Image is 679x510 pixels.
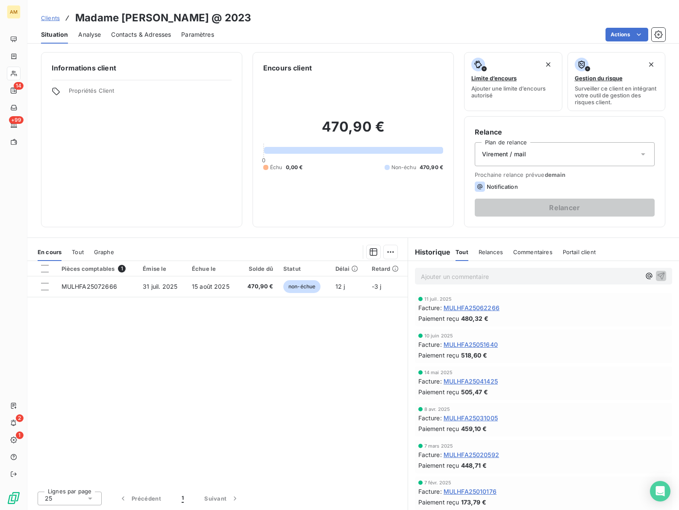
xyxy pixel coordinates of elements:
[475,127,655,137] h6: Relance
[372,265,403,272] div: Retard
[418,303,442,312] span: Facture :
[192,283,229,290] span: 15 août 2025
[424,443,453,448] span: 7 mars 2025
[7,118,20,132] a: +99
[9,116,24,124] span: +99
[194,489,250,507] button: Suivant
[461,498,486,507] span: 173,79 €
[270,164,282,171] span: Échu
[461,387,488,396] span: 505,47 €
[418,450,442,459] span: Facture :
[444,340,498,349] span: MULHFA25051640
[418,487,442,496] span: Facture :
[444,303,500,312] span: MULHFA25062266
[475,171,655,178] span: Prochaine relance prévue
[475,199,655,217] button: Relancer
[52,63,232,73] h6: Informations client
[606,28,648,41] button: Actions
[424,370,453,375] span: 14 mai 2025
[72,249,84,255] span: Tout
[563,249,596,255] span: Portail client
[78,30,101,39] span: Analyse
[461,424,487,433] span: 459,10 €
[7,491,21,505] img: Logo LeanPay
[7,84,20,97] a: 14
[418,387,459,396] span: Paiement reçu
[545,171,566,178] span: demain
[244,282,273,291] span: 470,90 €
[263,118,443,144] h2: 470,90 €
[418,498,459,507] span: Paiement reçu
[444,413,498,422] span: MULHFA25031005
[14,82,24,90] span: 14
[650,481,670,501] div: Open Intercom Messenger
[181,30,214,39] span: Paramètres
[418,340,442,349] span: Facture :
[461,314,488,323] span: 480,32 €
[75,10,251,26] h3: Madame [PERSON_NAME] @ 2023
[479,249,503,255] span: Relances
[408,247,451,257] h6: Historique
[38,249,62,255] span: En cours
[263,63,312,73] h6: Encours client
[482,150,526,158] span: Virement / mail
[456,249,468,255] span: Tout
[567,52,666,111] button: Gestion du risqueSurveiller ce client en intégrant votre outil de gestion des risques client.
[471,85,555,99] span: Ajouter une limite d’encours autorisé
[335,283,345,290] span: 12 j
[286,164,303,171] span: 0,00 €
[143,283,177,290] span: 31 juil. 2025
[16,414,24,422] span: 2
[16,431,24,439] span: 1
[41,15,60,21] span: Clients
[461,461,487,470] span: 448,71 €
[335,265,362,272] div: Délai
[143,265,182,272] div: Émise le
[7,5,21,19] div: AM
[171,489,194,507] button: 1
[45,494,52,503] span: 25
[420,164,443,171] span: 470,90 €
[283,265,325,272] div: Statut
[109,489,171,507] button: Précédent
[424,333,453,338] span: 10 juin 2025
[575,75,623,82] span: Gestion du risque
[461,351,487,360] span: 518,60 €
[444,450,499,459] span: MULHFA25020592
[41,30,68,39] span: Situation
[464,52,562,111] button: Limite d’encoursAjouter une limite d’encours autorisé
[244,265,273,272] div: Solde dû
[62,283,117,290] span: MULHFA25072666
[262,157,265,164] span: 0
[192,265,234,272] div: Échue le
[424,480,452,485] span: 7 févr. 2025
[391,164,416,171] span: Non-échu
[418,377,442,386] span: Facture :
[62,265,133,273] div: Pièces comptables
[283,280,320,293] span: non-échue
[7,433,20,447] a: 1
[418,413,442,422] span: Facture :
[487,183,518,190] span: Notification
[424,407,450,412] span: 8 avr. 2025
[118,265,126,273] span: 1
[94,249,114,255] span: Graphe
[575,85,658,106] span: Surveiller ce client en intégrant votre outil de gestion des risques client.
[444,377,498,386] span: MULHFA25041425
[424,296,452,302] span: 11 juil. 2025
[41,14,60,22] a: Clients
[418,351,459,360] span: Paiement reçu
[111,30,171,39] span: Contacts & Adresses
[418,424,459,433] span: Paiement reçu
[372,283,382,290] span: -3 j
[418,461,459,470] span: Paiement reçu
[69,87,232,99] span: Propriétés Client
[513,249,553,255] span: Commentaires
[471,75,517,82] span: Limite d’encours
[418,314,459,323] span: Paiement reçu
[182,494,184,503] span: 1
[444,487,497,496] span: MULHFA25010176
